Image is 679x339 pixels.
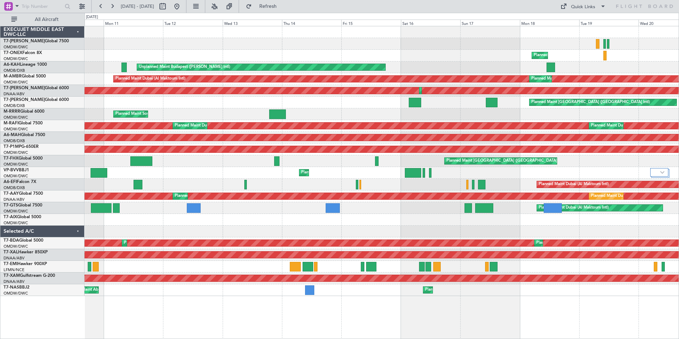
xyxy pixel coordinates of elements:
div: Planned Maint Dubai (Al Maktoum Intl) [591,120,661,131]
a: T7-[PERSON_NAME]Global 6000 [4,86,69,90]
a: OMDW/DWC [4,150,28,155]
a: T7-EMIHawker 900XP [4,262,47,266]
a: OMDW/DWC [4,80,28,85]
a: OMDW/DWC [4,209,28,214]
a: OMDW/DWC [4,220,28,226]
span: T7-GTS [4,203,18,208]
button: Refresh [243,1,285,12]
span: M-RRRR [4,109,20,114]
a: OMDW/DWC [4,56,28,61]
div: Planned Maint Dubai (Al Maktoum Intl) [124,238,194,248]
span: All Aircraft [18,17,75,22]
a: T7-[PERSON_NAME]Global 6000 [4,98,69,102]
span: T7-P1MP [4,145,21,149]
a: M-AMBRGlobal 5000 [4,74,46,79]
div: Mon 18 [520,20,579,26]
div: Planned Maint Dubai (Al Maktoum Intl) [175,120,245,131]
a: A6-MAHGlobal 7500 [4,133,45,137]
div: Planned Maint Dubai (Al Maktoum Intl) [301,167,371,178]
a: T7-NASBBJ2 [4,285,29,290]
a: T7-ONEXFalcon 8X [4,51,42,55]
a: OMDB/DXB [4,185,25,190]
a: OMDW/DWC [4,44,28,50]
a: OMDW/DWC [4,291,28,296]
span: T7-XAM [4,274,20,278]
a: OMDW/DWC [4,162,28,167]
a: T7-AAYGlobal 7500 [4,192,43,196]
a: OMDW/DWC [4,244,28,249]
a: OMDW/DWC [4,173,28,179]
div: Unplanned Maint Budapest ([PERSON_NAME] Intl) [139,62,230,72]
span: A6-EFI [4,180,17,184]
div: Planned Maint Dubai (Al Maktoum Intl) [175,191,245,201]
div: Planned Maint Dubai (Al Maktoum Intl) [531,74,601,84]
div: Wed 13 [223,20,282,26]
div: Planned Maint Dubai (Al Maktoum Intl) [536,238,606,248]
img: arrow-gray.svg [660,171,664,174]
a: M-RAFIGlobal 7500 [4,121,43,125]
div: Thu 14 [282,20,341,26]
button: All Aircraft [8,14,77,25]
a: DNAA/ABV [4,279,25,284]
span: T7-[PERSON_NAME] [4,39,45,43]
a: T7-XAMGulfstream G-200 [4,274,55,278]
span: T7-FHX [4,156,18,161]
div: Planned Maint Dubai (Al Maktoum Intl) [539,203,609,213]
a: VP-BVVBBJ1 [4,168,29,172]
div: [DATE] [86,14,98,20]
a: A6-EFIFalcon 7X [4,180,36,184]
a: T7-FHXGlobal 5000 [4,156,43,161]
span: A6-MAH [4,133,21,137]
a: T7-AIXGlobal 5000 [4,215,41,219]
div: Tue 12 [163,20,222,26]
button: Quick Links [557,1,609,12]
div: Planned Maint Dubai (Al Maktoum Intl) [539,179,609,190]
a: T7-BDAGlobal 5000 [4,238,43,243]
span: T7-EMI [4,262,17,266]
span: T7-NAS [4,285,19,290]
div: Planned Maint Geneva (Cointrin) [534,50,592,61]
a: T7-GTSGlobal 7500 [4,203,42,208]
span: T7-[PERSON_NAME] [4,86,45,90]
a: M-RRRRGlobal 6000 [4,109,44,114]
span: A6-KAH [4,63,20,67]
div: Planned Maint Dubai (Al Maktoum Intl) [591,191,661,201]
span: T7-AAY [4,192,19,196]
input: Trip Number [22,1,63,12]
a: OMDW/DWC [4,127,28,132]
span: T7-XAL [4,250,18,254]
div: Sat 16 [401,20,460,26]
span: M-RAFI [4,121,18,125]
div: Planned Maint Dubai (Al Maktoum Intl) [115,74,185,84]
a: DNAA/ABV [4,91,25,97]
span: M-AMBR [4,74,22,79]
div: Planned Maint Southend [115,109,159,119]
span: T7-AIX [4,215,17,219]
a: OMDW/DWC [4,115,28,120]
div: Planned Maint Abuja ([PERSON_NAME] Intl) [425,285,505,295]
div: Planned Maint Dubai (Al Maktoum Intl) [421,85,491,96]
a: OMDB/DXB [4,138,25,144]
a: T7-[PERSON_NAME]Global 7500 [4,39,69,43]
a: DNAA/ABV [4,197,25,202]
span: T7-BDA [4,238,19,243]
div: Fri 15 [341,20,401,26]
span: Refresh [253,4,283,9]
div: Planned Maint [GEOGRAPHIC_DATA] ([GEOGRAPHIC_DATA] Intl) [531,97,650,108]
span: T7-ONEX [4,51,22,55]
div: Mon 11 [104,20,163,26]
div: Sun 17 [460,20,520,26]
span: VP-BVV [4,168,19,172]
a: DNAA/ABV [4,255,25,261]
a: T7-XALHawker 850XP [4,250,48,254]
span: [DATE] - [DATE] [121,3,154,10]
div: Quick Links [571,4,595,11]
a: OMDB/DXB [4,68,25,73]
a: LFMN/NCE [4,267,25,273]
div: Tue 19 [579,20,639,26]
a: A6-KAHLineage 1000 [4,63,47,67]
span: T7-[PERSON_NAME] [4,98,45,102]
a: T7-P1MPG-650ER [4,145,39,149]
div: Planned Maint [GEOGRAPHIC_DATA] ([GEOGRAPHIC_DATA][PERSON_NAME]) [446,156,591,166]
a: OMDB/DXB [4,103,25,108]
